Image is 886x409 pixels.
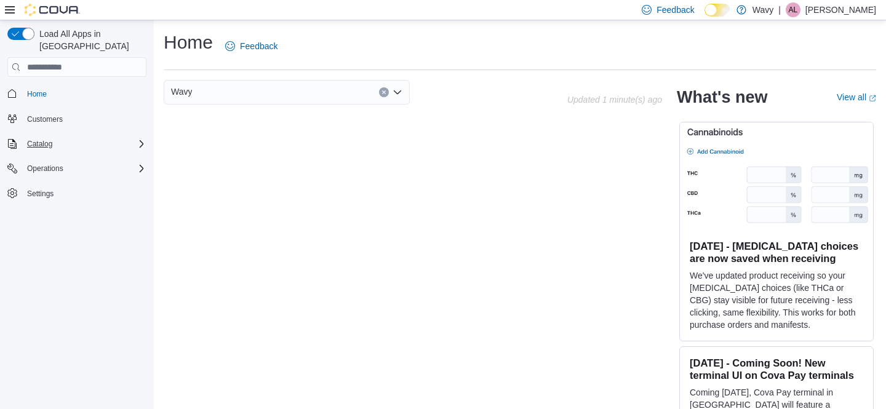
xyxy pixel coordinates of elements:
[7,79,146,234] nav: Complex example
[2,160,151,177] button: Operations
[677,87,767,107] h2: What's new
[657,4,694,16] span: Feedback
[22,137,57,151] button: Catalog
[393,87,402,97] button: Open list of options
[240,40,277,52] span: Feedback
[27,89,47,99] span: Home
[164,30,213,55] h1: Home
[837,92,876,102] a: View allExternal link
[869,95,876,102] svg: External link
[752,2,773,17] p: Wavy
[690,357,863,381] h3: [DATE] - Coming Soon! New terminal UI on Cova Pay terminals
[22,112,68,127] a: Customers
[22,85,146,101] span: Home
[789,2,798,17] span: AL
[22,186,146,201] span: Settings
[2,185,151,202] button: Settings
[22,186,58,201] a: Settings
[34,28,146,52] span: Load All Apps in [GEOGRAPHIC_DATA]
[25,4,80,16] img: Cova
[2,84,151,102] button: Home
[22,137,146,151] span: Catalog
[27,164,63,173] span: Operations
[786,2,800,17] div: Andrew Lessard
[2,110,151,128] button: Customers
[220,34,282,58] a: Feedback
[22,161,146,176] span: Operations
[704,4,730,17] input: Dark Mode
[2,135,151,153] button: Catalog
[805,2,876,17] p: [PERSON_NAME]
[379,87,389,97] button: Clear input
[690,269,863,331] p: We've updated product receiving so your [MEDICAL_DATA] choices (like THCa or CBG) stay visible fo...
[22,161,68,176] button: Operations
[22,111,146,127] span: Customers
[778,2,781,17] p: |
[567,95,662,105] p: Updated 1 minute(s) ago
[171,84,192,99] span: Wavy
[27,114,63,124] span: Customers
[27,139,52,149] span: Catalog
[690,240,863,264] h3: [DATE] - [MEDICAL_DATA] choices are now saved when receiving
[27,189,54,199] span: Settings
[22,87,52,101] a: Home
